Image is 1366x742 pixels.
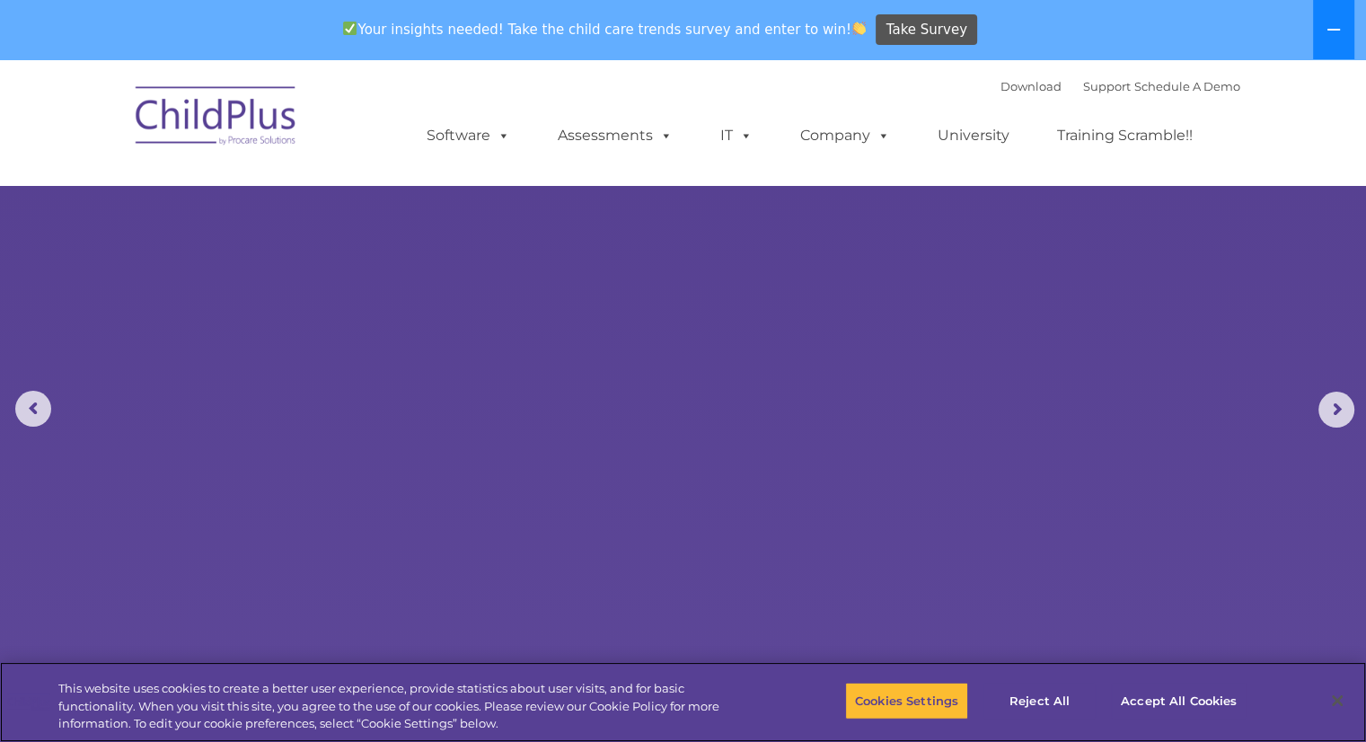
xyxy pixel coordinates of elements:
div: This website uses cookies to create a better user experience, provide statistics about user visit... [58,680,752,733]
button: Close [1318,681,1357,720]
a: Software [409,118,528,154]
a: University [920,118,1027,154]
button: Cookies Settings [845,682,968,720]
a: Training Scramble!! [1039,118,1211,154]
a: Download [1000,79,1062,93]
a: Take Survey [876,14,977,46]
span: Phone number [250,192,326,206]
span: Take Survey [886,14,967,46]
span: Your insights needed! Take the child care trends survey and enter to win! [336,12,874,47]
img: ChildPlus by Procare Solutions [127,74,306,163]
button: Accept All Cookies [1111,682,1247,720]
a: Schedule A Demo [1134,79,1240,93]
img: 👏 [852,22,866,35]
a: IT [702,118,771,154]
a: Support [1083,79,1131,93]
font: | [1000,79,1240,93]
img: ✅ [343,22,357,35]
a: Assessments [540,118,691,154]
span: Last name [250,119,304,132]
button: Reject All [983,682,1096,720]
a: Company [782,118,908,154]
